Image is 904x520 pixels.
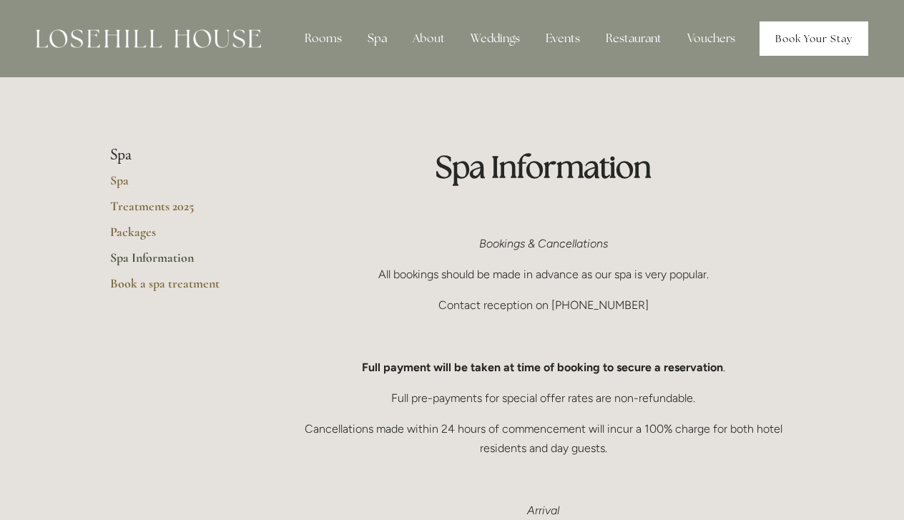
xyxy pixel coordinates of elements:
a: Book Your Stay [760,21,868,56]
p: Contact reception on [PHONE_NUMBER] [293,295,794,315]
p: All bookings should be made in advance as our spa is very popular. [293,265,794,284]
em: Arrival [527,504,559,517]
em: Bookings & Cancellations [479,237,608,250]
a: Book a spa treatment [110,275,247,301]
div: About [401,24,456,53]
strong: Spa Information [436,147,652,186]
div: Events [534,24,591,53]
div: Rooms [293,24,353,53]
p: Full pre-payments for special offer rates are non-refundable. [293,388,794,408]
p: Cancellations made within 24 hours of commencement will incur a 100% charge for both hotel reside... [293,419,794,458]
a: Packages [110,224,247,250]
p: . [293,358,794,377]
div: Restaurant [594,24,673,53]
a: Vouchers [676,24,747,53]
img: Losehill House [36,29,261,48]
a: Spa Information [110,250,247,275]
a: Spa [110,172,247,198]
div: Spa [356,24,398,53]
strong: Full payment will be taken at time of booking to secure a reservation [362,360,723,374]
div: Weddings [459,24,531,53]
li: Spa [110,146,247,165]
a: Treatments 2025 [110,198,247,224]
